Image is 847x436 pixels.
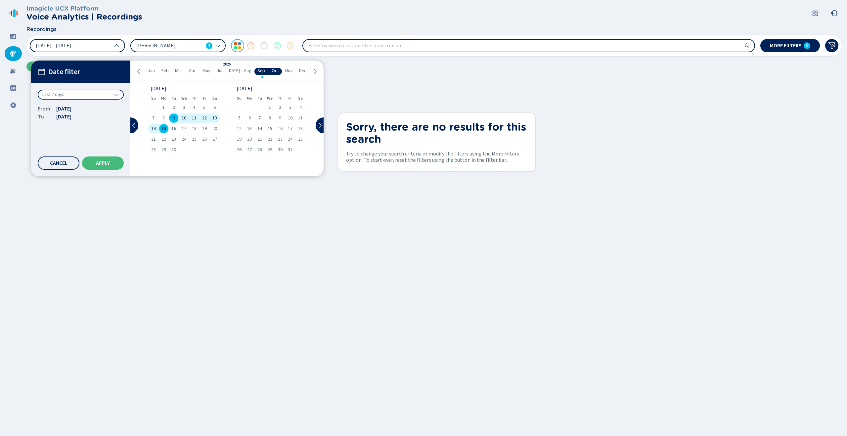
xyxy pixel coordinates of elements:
[298,126,303,131] span: 18
[213,105,216,110] span: 6
[175,68,182,73] span: Mar
[158,103,169,112] div: Mon Sep 01 2025
[268,137,272,142] span: 22
[295,124,306,133] div: Sat Oct 18 2025
[158,124,169,133] div: Mon Sep 15 2025
[245,145,255,154] div: Mon Oct 27 2025
[285,113,295,123] div: Fri Oct 10 2025
[82,156,124,170] button: Apply
[182,116,186,120] span: 10
[189,68,196,73] span: Apr
[278,148,283,152] span: 30
[228,68,240,73] span: [DATE]
[237,137,242,142] span: 19
[279,116,281,120] span: 9
[151,148,156,152] span: 28
[275,124,285,133] div: Thu Oct 16 2025
[212,137,217,142] span: 27
[38,156,79,170] button: Cancel
[209,124,220,133] div: Sat Sep 20 2025
[234,113,245,123] div: Sun Oct 05 2025
[26,12,142,22] h2: Voice Analytics | Recordings
[199,113,209,123] div: Fri Sep 12 2025
[189,113,200,123] div: Thu Sep 11 2025
[248,116,251,120] span: 6
[173,116,175,120] span: 9
[255,135,265,144] div: Tue Oct 21 2025
[192,137,197,142] span: 25
[42,91,65,98] span: Last 7 days
[237,86,303,91] div: [DATE]
[285,103,295,112] div: Fri Oct 03 2025
[56,113,71,121] span: [DATE]
[161,68,169,73] span: Feb
[199,124,209,133] div: Fri Sep 19 2025
[298,116,303,120] span: 11
[265,135,275,144] div: Wed Oct 22 2025
[38,68,46,76] svg: calendar
[255,145,265,154] div: Tue Oct 28 2025
[247,148,252,152] span: 27
[151,137,156,142] span: 21
[5,81,22,95] div: Groups
[56,105,71,113] span: [DATE]
[275,145,285,154] div: Thu Oct 30 2025
[245,124,255,133] div: Mon Oct 13 2025
[192,126,197,131] span: 18
[268,126,272,131] span: 15
[169,103,179,112] div: Tue Sep 02 2025
[770,43,802,48] span: More filters
[237,148,242,152] span: 26
[760,39,820,52] button: More filters0
[245,113,255,123] div: Mon Oct 06 2025
[148,145,158,154] div: Sun Sep 28 2025
[217,68,224,73] span: Jun
[26,5,142,12] h3: Imagicle UCX Platform
[285,135,295,144] div: Fri Oct 24 2025
[265,145,275,154] div: Wed Oct 29 2025
[5,64,22,78] div: Alarms
[830,10,837,17] svg: box-arrow-left
[151,96,156,101] abbr: Sunday
[267,96,273,101] abbr: Wednesday
[244,68,251,73] span: Aug
[298,96,303,101] abbr: Saturday
[208,42,210,49] span: 1
[268,148,272,152] span: 29
[189,135,200,144] div: Thu Sep 25 2025
[151,86,217,91] div: [DATE]
[238,116,241,120] span: 5
[183,105,185,110] span: 3
[285,68,293,73] span: Nov
[209,103,220,112] div: Sat Sep 06 2025
[247,137,252,142] span: 20
[189,103,200,112] div: Thu Sep 04 2025
[234,135,245,144] div: Sun Oct 19 2025
[247,126,252,131] span: 13
[209,135,220,144] div: Sat Sep 27 2025
[295,135,306,144] div: Sat Oct 25 2025
[209,113,220,123] div: Sat Sep 13 2025
[50,160,67,166] span: Cancel
[182,137,186,142] span: 24
[136,69,142,74] svg: chevron-left
[169,145,179,154] div: Tue Sep 30 2025
[258,116,261,120] span: 7
[30,39,125,52] button: [DATE] - [DATE]
[255,113,265,123] div: Tue Oct 07 2025
[806,43,808,48] span: 0
[114,43,119,48] svg: chevron-up
[199,135,209,144] div: Fri Sep 26 2025
[38,113,51,121] span: To
[257,68,265,73] span: Sep
[257,126,262,131] span: 14
[825,39,838,52] button: Clear filters
[136,42,203,49] span: [PERSON_NAME]
[257,137,262,142] span: 21
[96,160,110,166] span: Apply
[161,96,166,101] abbr: Monday
[299,68,306,73] span: Dec
[171,96,176,101] abbr: Tuesday
[289,96,292,101] abbr: Friday
[148,113,158,123] div: Sun Sep 07 2025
